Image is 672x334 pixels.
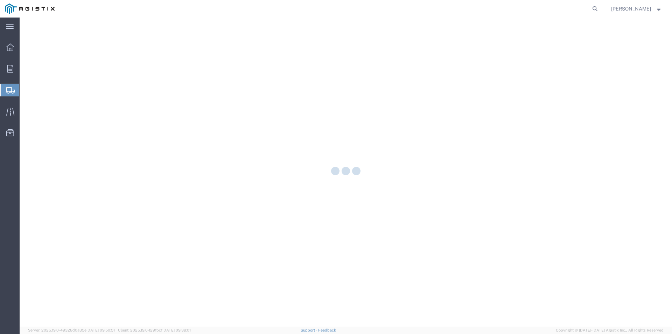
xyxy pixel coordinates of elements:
span: Server: 2025.19.0-49328d0a35e [28,328,115,332]
img: logo [5,4,55,14]
span: Copyright © [DATE]-[DATE] Agistix Inc., All Rights Reserved [556,327,664,333]
span: David Landers [611,5,651,13]
span: [DATE] 09:39:01 [162,328,191,332]
span: [DATE] 09:50:51 [86,328,115,332]
a: Feedback [318,328,336,332]
a: Support [301,328,318,332]
span: Client: 2025.19.0-129fbcf [118,328,191,332]
button: [PERSON_NAME] [611,5,663,13]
